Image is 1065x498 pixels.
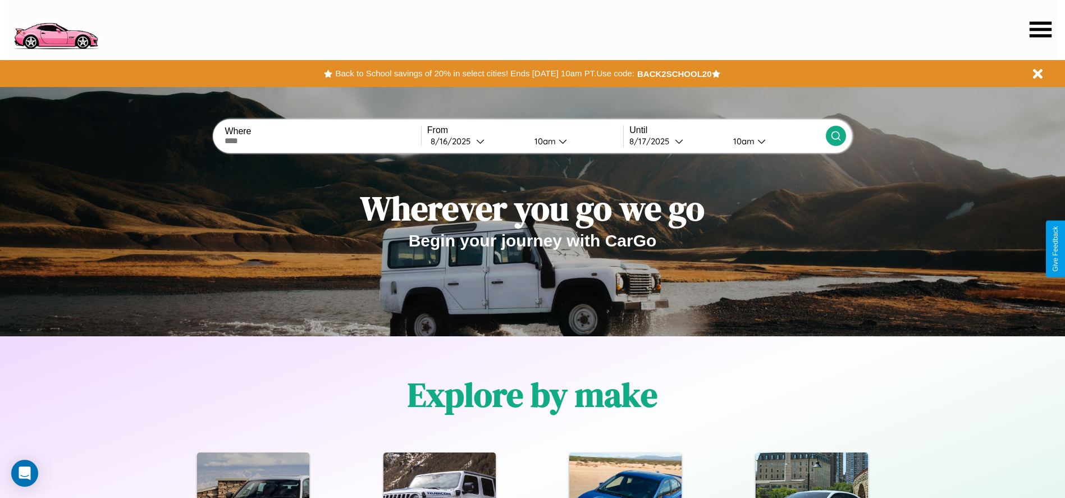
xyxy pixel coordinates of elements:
[8,6,103,52] img: logo
[225,126,420,136] label: Where
[629,136,675,147] div: 8 / 17 / 2025
[11,460,38,487] div: Open Intercom Messenger
[728,136,757,147] div: 10am
[629,125,825,135] label: Until
[431,136,476,147] div: 8 / 16 / 2025
[427,135,525,147] button: 8/16/2025
[332,66,637,81] button: Back to School savings of 20% in select cities! Ends [DATE] 10am PT.Use code:
[525,135,624,147] button: 10am
[408,372,657,418] h1: Explore by make
[724,135,826,147] button: 10am
[529,136,559,147] div: 10am
[427,125,623,135] label: From
[637,69,712,79] b: BACK2SCHOOL20
[1052,226,1059,272] div: Give Feedback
